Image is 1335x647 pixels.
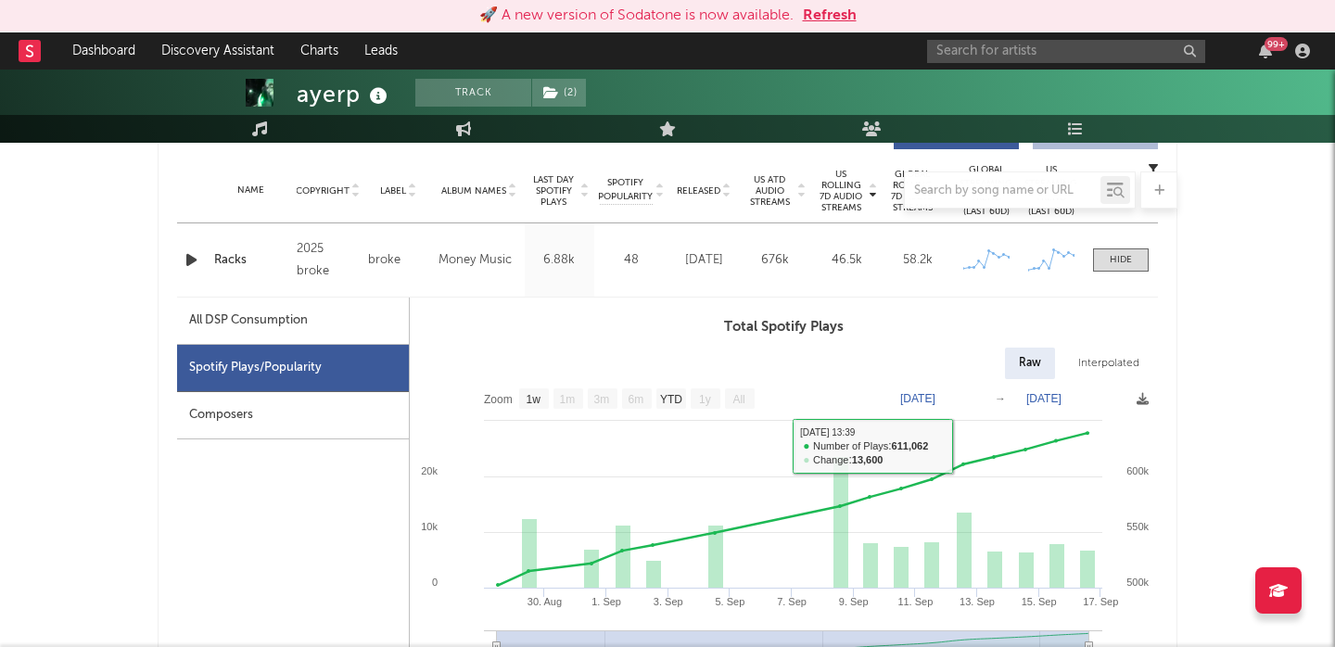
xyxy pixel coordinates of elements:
[527,393,541,406] text: 1w
[1005,348,1055,379] div: Raw
[816,251,878,270] div: 46.5k
[1022,596,1057,607] text: 15. Sep
[1026,392,1062,405] text: [DATE]
[654,596,683,607] text: 3. Sep
[995,392,1006,405] text: →
[699,393,711,406] text: 1y
[1023,163,1079,219] div: US Streaming Trend (Last 60D)
[1259,44,1272,58] button: 99+
[1126,577,1149,588] text: 500k
[887,169,938,213] span: Global Rolling 7D Audio Streams
[410,316,1158,338] h3: Total Spotify Plays
[629,393,644,406] text: 6m
[887,251,949,270] div: 58.2k
[59,32,148,70] a: Dashboard
[591,596,621,607] text: 1. Sep
[960,596,995,607] text: 13. Sep
[351,32,411,70] a: Leads
[959,163,1014,219] div: Global Streaming Trend (Last 60D)
[368,249,429,272] div: broke
[479,5,794,27] div: 🚀 A new version of Sodatone is now available.
[599,251,664,270] div: 48
[777,596,807,607] text: 7. Sep
[177,345,409,392] div: Spotify Plays/Popularity
[1064,348,1153,379] div: Interpolated
[803,5,857,27] button: Refresh
[660,393,682,406] text: YTD
[594,393,610,406] text: 3m
[297,238,358,283] div: 2025 broke
[1265,37,1288,51] div: 99 +
[531,79,587,107] span: ( 2 )
[177,298,409,345] div: All DSP Consumption
[905,184,1100,198] input: Search by song name or URL
[148,32,287,70] a: Discovery Assistant
[528,596,562,607] text: 30. Aug
[897,596,933,607] text: 11. Sep
[177,392,409,439] div: Composers
[839,596,869,607] text: 9. Sep
[715,596,744,607] text: 5. Sep
[927,40,1205,63] input: Search for artists
[287,32,351,70] a: Charts
[532,79,586,107] button: (2)
[732,393,744,406] text: All
[529,251,590,270] div: 6.88k
[900,392,935,405] text: [DATE]
[421,465,438,476] text: 20k
[560,393,576,406] text: 1m
[189,310,308,332] div: All DSP Consumption
[1126,465,1149,476] text: 600k
[415,79,531,107] button: Track
[1083,596,1118,607] text: 17. Sep
[744,251,807,270] div: 676k
[439,249,512,272] div: Money Music
[484,393,513,406] text: Zoom
[297,79,392,109] div: ayerp
[432,577,438,588] text: 0
[1126,521,1149,532] text: 550k
[214,251,287,270] a: Racks
[816,169,867,213] span: US Rolling 7D Audio Streams
[673,251,735,270] div: [DATE]
[421,521,438,532] text: 10k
